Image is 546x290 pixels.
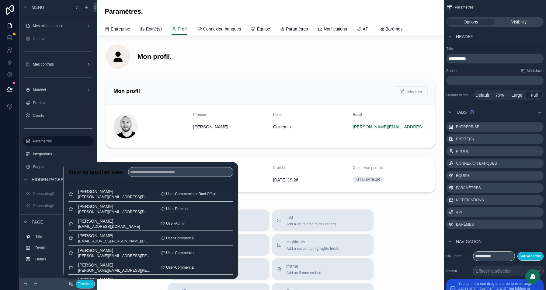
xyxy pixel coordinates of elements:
[33,203,92,208] label: Onboarding2
[456,210,462,215] label: API
[19,229,97,270] div: scrollable content
[23,85,94,95] a: Matériel
[33,139,90,144] label: Paramètres
[146,26,162,32] span: Entité(s)
[33,191,92,196] label: Onboarding2
[357,23,370,36] a: API
[446,46,544,51] label: Title
[78,188,151,195] span: [PERSON_NAME]
[33,23,84,28] label: Mes mise en place
[33,62,84,67] label: Mes contrats
[464,19,478,25] span: Options
[272,209,374,231] button: ListAdd a list related to this record
[33,100,92,105] label: Produits
[475,92,489,98] span: Default
[23,59,94,69] a: Mes contrats
[68,168,123,176] h2: View as another user
[456,222,474,227] label: Barèmes
[76,280,95,288] button: Terminer
[455,5,474,10] span: Paramètres
[446,254,471,259] label: URL path
[172,23,187,35] a: Profil
[105,7,143,16] h1: Paramètres.
[446,76,544,85] div: scrollable content
[78,224,140,229] span: [EMAIL_ADDRESS][DOMAIN_NAME]
[385,26,402,32] span: Barèmes
[23,111,94,120] a: Clients
[78,253,151,258] span: [PERSON_NAME][EMAIL_ADDRESS][PERSON_NAME][DOMAIN_NAME]
[32,219,43,225] span: Page
[111,26,130,32] span: Entreprise
[23,98,94,108] a: Produits
[272,234,374,256] button: HighlightsAdd a section to highlights fields
[287,246,339,251] span: Add a section to highlights fields
[166,250,194,255] span: User-Commercial
[476,268,512,274] span: Effacer la sélection
[521,68,544,73] a: Markdown
[517,252,544,261] button: Sauvegarder
[511,19,527,25] span: Visibility
[287,263,322,269] span: iframe
[166,206,190,211] span: User-Direction
[531,92,538,98] span: Full
[456,109,467,115] span: Tabs
[33,36,92,41] label: Captive
[78,209,151,214] span: [PERSON_NAME][EMAIL_ADDRESS][DOMAIN_NAME]
[166,236,194,241] span: User-Commercial
[23,189,94,199] a: Onboarding2
[495,92,504,98] span: 75%
[166,192,216,196] span: User-Commercial + BackOffice
[23,213,94,223] a: Onboarding3
[33,113,92,118] label: Clients
[32,177,64,183] span: Hidden pages
[35,257,91,262] label: Details
[78,239,151,244] span: [EMAIL_ADDRESS][PERSON_NAME][DOMAIN_NAME]
[32,4,44,10] span: Menu
[525,269,540,284] div: Open Intercom Messenger
[78,247,151,253] span: [PERSON_NAME]
[324,26,347,32] span: Notifications
[446,68,458,73] label: Subtitle
[287,222,336,227] span: Add a list related to this record
[318,23,347,36] a: Notifications
[287,214,336,220] span: List
[35,234,91,239] label: Title
[105,23,130,36] a: Entreprise
[140,23,162,36] a: Entité(s)
[251,23,270,36] a: Équipe
[446,54,544,63] div: scrollable content
[78,203,151,209] span: [PERSON_NAME]
[286,26,308,32] span: Paramètres
[456,124,479,129] label: Entreprise
[23,34,94,44] a: Captive
[33,88,84,92] label: Matériel
[197,23,241,36] a: Connexion banques
[363,26,370,32] span: API
[456,238,482,245] span: Navigation
[456,173,470,178] label: Équipe
[78,262,151,268] span: [PERSON_NAME]
[287,239,339,245] span: Highlights
[23,162,94,172] a: Support
[33,164,92,169] label: Support
[280,23,308,36] a: Paramètres
[272,258,374,280] button: iframeAdd an iframe embed
[78,195,151,199] span: [PERSON_NAME][EMAIL_ADDRESS][DOMAIN_NAME]
[257,26,270,32] span: Équipe
[78,233,151,239] span: [PERSON_NAME]
[166,265,194,270] span: User-Commercial
[456,137,474,141] label: Entité(s)
[78,218,140,224] span: [PERSON_NAME]
[203,26,241,32] span: Connexion banques
[23,201,94,211] a: Onboarding2
[33,152,92,156] label: Intégrations
[23,149,94,159] a: Intégrations
[456,161,497,166] label: Connexion banques
[166,221,185,226] span: User-Admin
[473,266,544,276] button: Effacer la sélection
[35,245,91,250] label: Details
[456,149,469,154] label: Profil
[456,198,484,202] label: Notifications
[287,270,322,275] span: Add an iframe embed
[456,34,474,40] span: Header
